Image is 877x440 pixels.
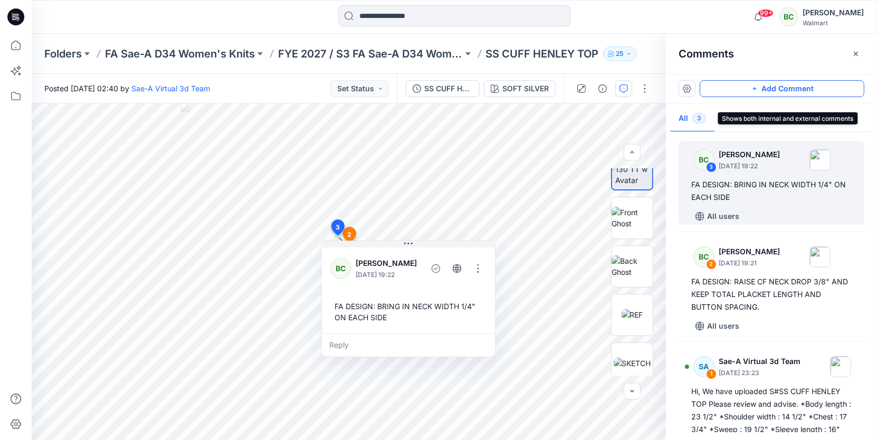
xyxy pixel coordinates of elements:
p: SS CUFF HENLEY TOP [486,46,599,61]
span: 0 [755,113,769,123]
div: FA DESIGN: BRING IN NECK WIDTH 1/4" ON EACH SIDE [691,178,852,204]
img: 2024 Y 130 TT w Avatar [615,152,652,186]
div: BC [779,7,798,26]
a: FA Sae-A D34 Women's Knits [105,46,255,61]
div: SOFT SILVER [502,83,549,94]
div: 3 [706,162,717,173]
span: 99+ [758,9,774,17]
div: 2 [706,259,717,270]
div: FA DESIGN: BRING IN NECK WIDTH 1/4" ON EACH SIDE [330,296,487,327]
button: 25 [603,46,637,61]
a: FYE 2027 / S3 FA Sae-A D34 Women's Knits [278,46,463,61]
div: Walmart [803,19,864,27]
p: [PERSON_NAME] [356,257,423,270]
button: External [777,106,842,132]
button: SS CUFF HENLEY TOP_SOFT SILVER [406,80,480,97]
p: [PERSON_NAME] [719,245,780,258]
div: SA [693,356,714,377]
div: [PERSON_NAME] [803,6,864,19]
button: All [670,106,714,132]
button: All users [691,208,743,225]
button: Internal [714,106,777,132]
p: [DATE] 23:23 [719,368,800,378]
span: 3 [819,113,833,123]
button: All users [691,318,743,334]
a: Sae-A Virtual 3d Team [131,84,210,93]
img: SKETCH [614,358,651,369]
h2: Comments [679,47,734,60]
div: Reply [322,333,495,357]
span: Posted [DATE] 02:40 by [44,83,210,94]
p: All users [707,210,739,223]
a: Folders [44,46,82,61]
p: 25 [616,48,624,60]
p: Sae-A Virtual 3d Team [719,355,800,368]
p: [DATE] 19:22 [719,161,780,171]
div: BC [330,258,351,279]
div: FA DESIGN: RAISE CF NECK DROP 3/8" AND KEEP TOTAL PLACKET LENGTH AND BUTTON SPACING. [691,275,852,313]
div: BC [693,149,714,170]
button: Details [594,80,611,97]
div: SS CUFF HENLEY TOP_SOFT SILVER [424,83,473,94]
button: SOFT SILVER [484,80,556,97]
img: REF [622,309,643,320]
span: 3 [692,113,706,123]
p: [DATE] 19:22 [356,270,423,280]
p: [PERSON_NAME] [719,148,780,161]
p: All users [707,320,739,332]
div: 1 [706,369,717,379]
img: Front Ghost [612,207,653,229]
p: [DATE] 19:21 [719,258,780,269]
button: Add Comment [700,80,864,97]
img: Back Ghost [612,255,653,278]
div: BC [693,246,714,267]
span: 2 [347,230,351,240]
span: 3 [336,223,340,232]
